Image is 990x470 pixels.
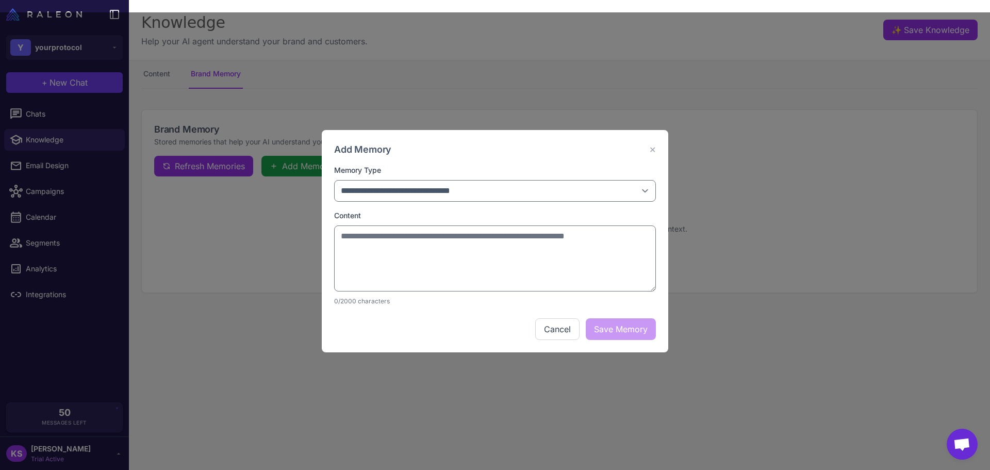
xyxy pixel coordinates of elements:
[6,8,82,21] img: Raleon Logo
[535,318,580,340] button: Cancel
[334,210,656,221] label: Content
[334,142,391,156] h3: Add Memory
[334,297,656,306] p: 0/2000 characters
[334,165,656,176] label: Memory Type
[586,318,656,340] button: Save Memory
[649,143,656,156] button: ✕
[947,429,978,460] a: Open chat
